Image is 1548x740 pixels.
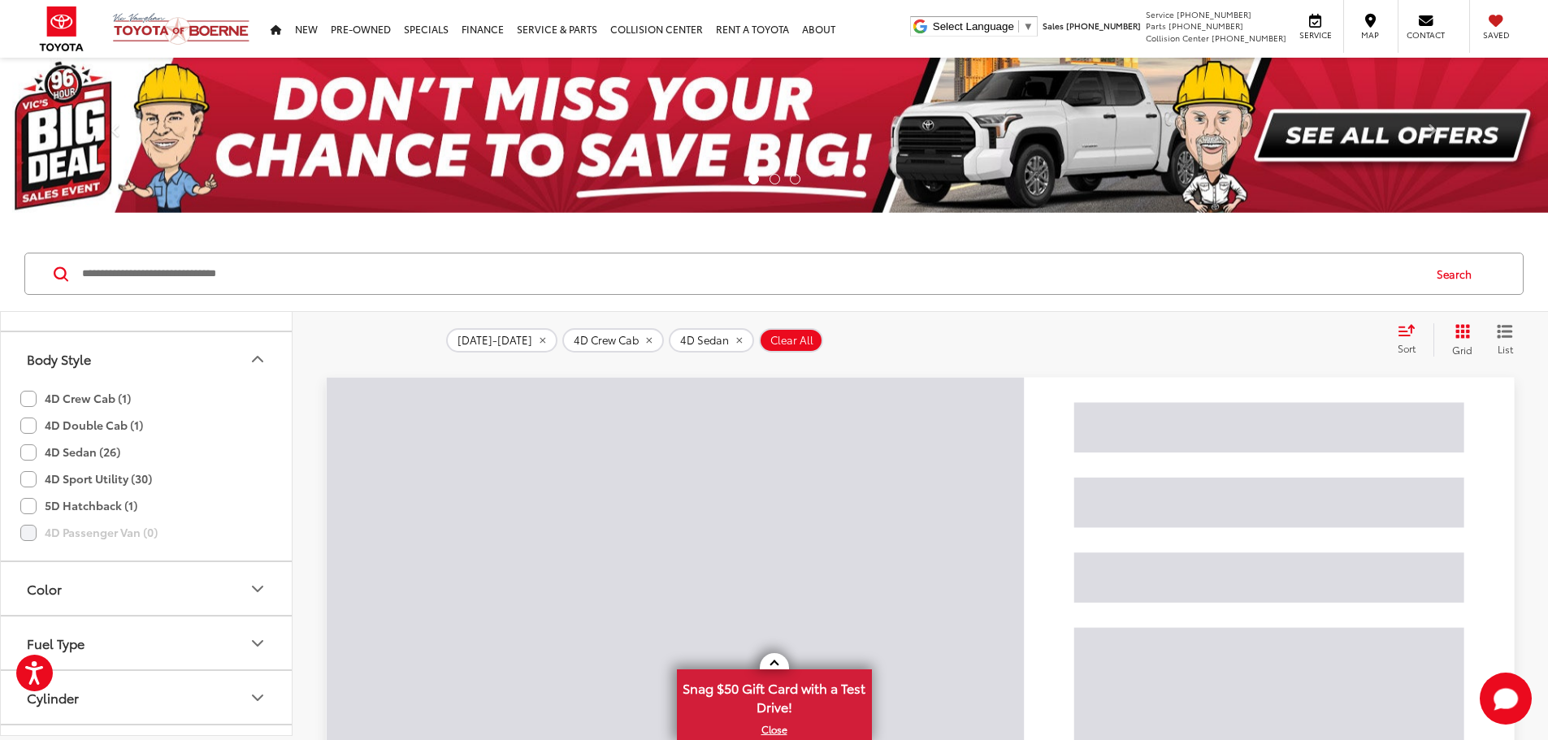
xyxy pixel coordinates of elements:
span: Grid [1452,343,1472,357]
span: [PHONE_NUMBER] [1212,32,1286,44]
label: 4D Sport Utility (30) [20,465,152,492]
div: Color [248,579,267,599]
span: Saved [1478,29,1514,41]
span: 4D Crew Cab [574,334,639,347]
button: Grid View [1433,323,1485,356]
span: Collision Center [1146,32,1209,44]
button: remove 4D%20Sedan [669,328,754,353]
span: [PHONE_NUMBER] [1177,8,1251,20]
span: Clear All [770,334,813,347]
button: Select sort value [1390,323,1433,356]
div: Color [27,581,62,596]
button: Fuel TypeFuel Type [1,617,293,669]
span: Select Language [933,20,1014,32]
img: Vic Vaughan Toyota of Boerne [112,12,250,45]
span: Parts [1146,19,1166,32]
button: List View [1485,323,1525,356]
div: Fuel Type [27,635,85,651]
span: [PHONE_NUMBER] [1169,19,1243,32]
span: ​ [1018,20,1019,32]
button: Body StyleBody Style [1,332,293,385]
button: remove 2024-2025 [446,328,557,353]
span: Sales [1043,19,1064,32]
a: Select Language​ [933,20,1034,32]
button: remove 4D%20Crew%20Cab [562,328,664,353]
div: Fuel Type [248,634,267,653]
span: List [1497,342,1513,356]
span: Sort [1398,341,1416,355]
span: [DATE]-[DATE] [457,334,532,347]
label: 4D Crew Cab (1) [20,385,131,412]
input: Search by Make, Model, or Keyword [80,254,1421,293]
div: Cylinder [27,690,79,705]
div: Cylinder [248,688,267,708]
label: 5D Hatchback (1) [20,492,137,519]
button: Toggle Chat Window [1480,673,1532,725]
span: 4D Sedan [680,334,729,347]
span: Service [1146,8,1174,20]
div: Body Style [27,351,91,366]
label: 4D Sedan (26) [20,439,120,465]
button: Search [1421,253,1495,294]
span: [PHONE_NUMBER] [1066,19,1141,32]
span: Snag $50 Gift Card with a Test Drive! [679,671,870,721]
span: Map [1352,29,1388,41]
span: Service [1297,29,1333,41]
div: Body Style [248,349,267,369]
label: 4D Passenger Van (0) [20,519,158,546]
button: CylinderCylinder [1,671,293,724]
button: Clear All [759,328,823,353]
span: Contact [1407,29,1445,41]
label: 4D Double Cab (1) [20,412,143,439]
svg: Start Chat [1480,673,1532,725]
span: ▼ [1023,20,1034,32]
button: ColorColor [1,562,293,615]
